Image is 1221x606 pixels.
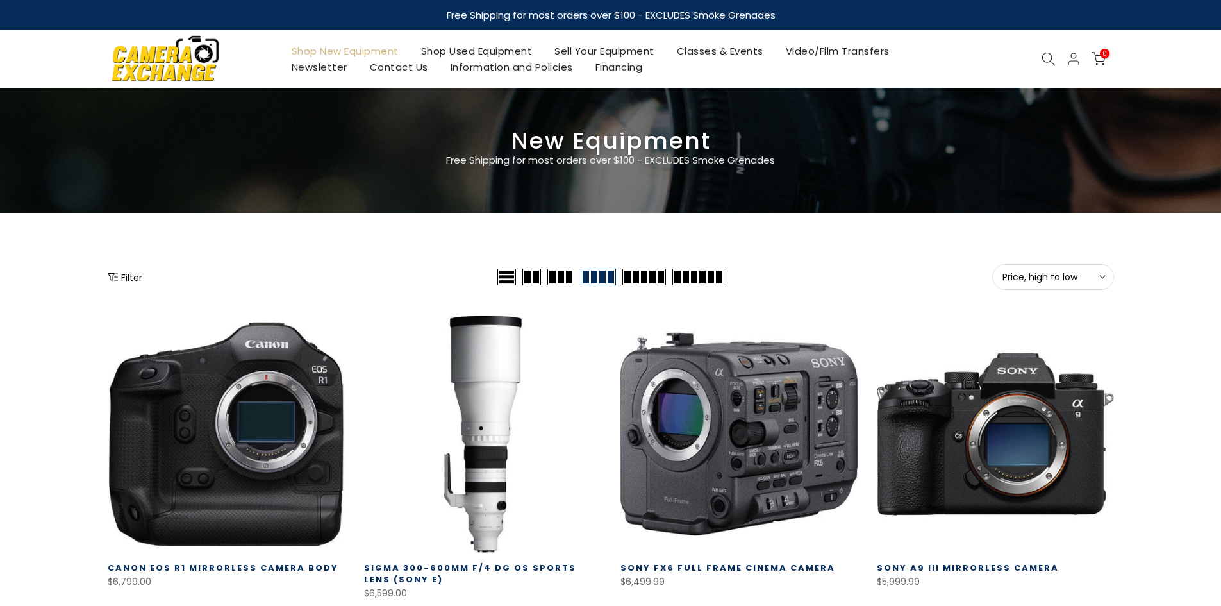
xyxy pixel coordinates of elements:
[410,43,544,59] a: Shop Used Equipment
[370,153,851,168] p: Free Shipping for most orders over $100 - EXCLUDES Smoke Grenades
[108,133,1114,149] h3: New Equipment
[620,574,858,590] div: $6,499.99
[364,585,601,602] div: $6,599.00
[1092,52,1106,66] a: 0
[584,59,654,75] a: Financing
[665,43,774,59] a: Classes & Events
[439,59,584,75] a: Information and Policies
[1100,49,1109,58] span: 0
[364,562,576,585] a: Sigma 300-600mm f/4 DG OS Sports Lens (Sony E)
[108,562,338,574] a: Canon EOS R1 Mirrorless Camera Body
[108,271,142,283] button: Show filters
[877,562,1059,574] a: Sony a9 III Mirrorless Camera
[992,264,1114,290] button: Price, high to low
[544,43,666,59] a: Sell Your Equipment
[280,59,358,75] a: Newsletter
[1002,271,1104,283] span: Price, high to low
[446,8,775,22] strong: Free Shipping for most orders over $100 - EXCLUDES Smoke Grenades
[877,574,1114,590] div: $5,999.99
[620,562,835,574] a: Sony FX6 Full Frame Cinema Camera
[280,43,410,59] a: Shop New Equipment
[108,574,345,590] div: $6,799.00
[774,43,901,59] a: Video/Film Transfers
[358,59,439,75] a: Contact Us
